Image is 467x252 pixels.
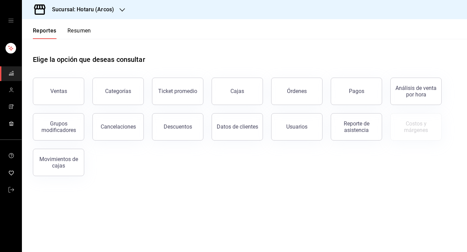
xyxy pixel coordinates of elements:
div: Reporte de asistencia [335,120,378,133]
a: Cajas [212,78,263,105]
button: Resumen [67,27,91,39]
button: Grupos modificadores [33,113,84,141]
div: Ventas [50,88,67,94]
div: Movimientos de cajas [37,156,80,169]
button: Categorías [92,78,144,105]
button: Usuarios [271,113,323,141]
div: Descuentos [164,123,192,130]
h1: Elige la opción que deseas consultar [33,54,145,65]
button: open drawer [8,18,14,23]
button: Reporte de asistencia [331,113,382,141]
div: Análisis de venta por hora [395,85,437,98]
div: Usuarios [286,123,307,130]
button: Ventas [33,78,84,105]
button: Órdenes [271,78,323,105]
button: Movimientos de cajas [33,149,84,176]
div: Grupos modificadores [37,120,80,133]
div: Pagos [349,88,364,94]
button: Ticket promedio [152,78,203,105]
div: Órdenes [287,88,307,94]
div: Costos y márgenes [395,120,437,133]
div: navigation tabs [33,27,91,39]
button: Datos de clientes [212,113,263,141]
button: Cancelaciones [92,113,144,141]
div: Cancelaciones [101,123,136,130]
div: Categorías [105,88,131,94]
div: Ticket promedio [158,88,197,94]
button: Análisis de venta por hora [390,78,442,105]
div: Datos de clientes [217,123,258,130]
button: Contrata inventarios para ver este reporte [390,113,442,141]
div: Cajas [230,87,244,95]
button: Pagos [331,78,382,105]
button: Reportes [33,27,56,39]
button: Descuentos [152,113,203,141]
h3: Sucursal: Hotaru (Arcos) [47,5,114,14]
